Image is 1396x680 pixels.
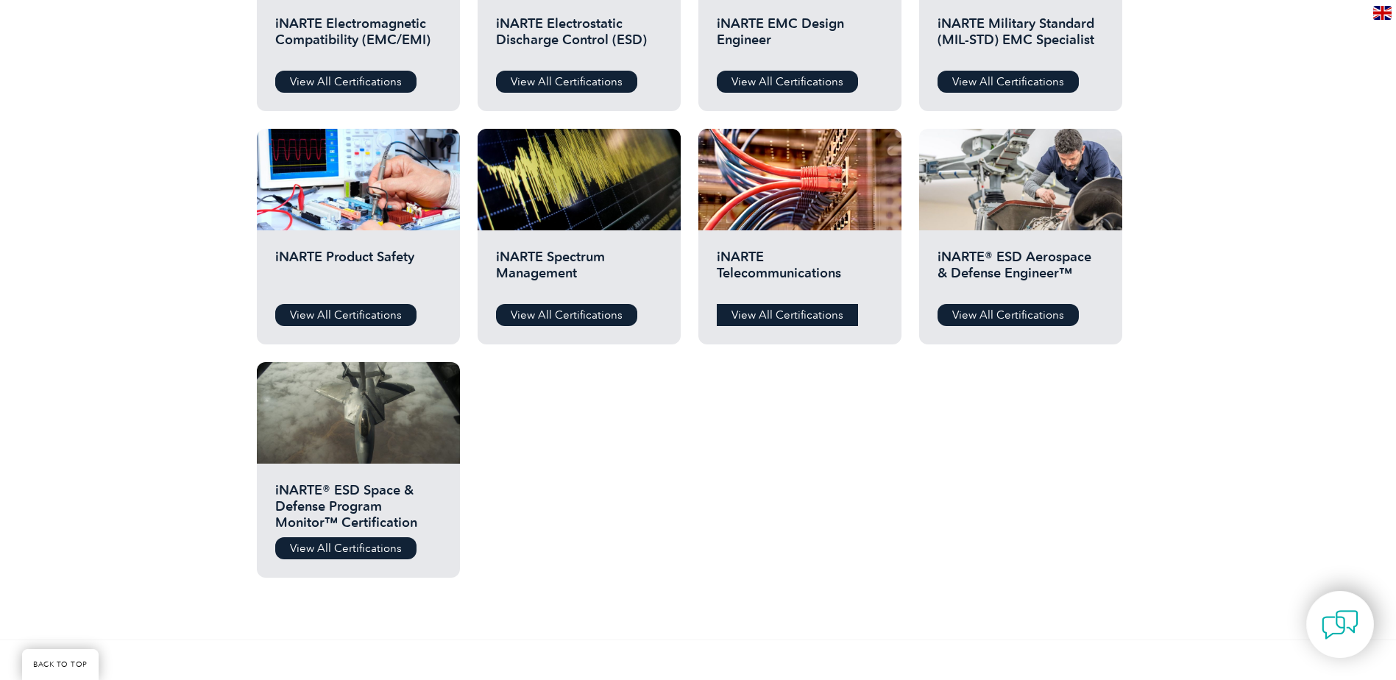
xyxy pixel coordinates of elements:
[275,482,442,526] h2: iNARTE® ESD Space & Defense Program Monitor™ Certification
[1322,606,1358,643] img: contact-chat.png
[275,15,442,60] h2: iNARTE Electromagnetic Compatibility (EMC/EMI)
[717,304,858,326] a: View All Certifications
[717,15,883,60] h2: iNARTE EMC Design Engineer
[275,71,417,93] a: View All Certifications
[496,304,637,326] a: View All Certifications
[496,15,662,60] h2: iNARTE Electrostatic Discharge Control (ESD)
[22,649,99,680] a: BACK TO TOP
[496,71,637,93] a: View All Certifications
[938,15,1104,60] h2: iNARTE Military Standard (MIL-STD) EMC Specialist
[1373,6,1392,20] img: en
[275,537,417,559] a: View All Certifications
[275,249,442,293] h2: iNARTE Product Safety
[938,249,1104,293] h2: iNARTE® ESD Aerospace & Defense Engineer™
[938,71,1079,93] a: View All Certifications
[938,304,1079,326] a: View All Certifications
[717,71,858,93] a: View All Certifications
[496,249,662,293] h2: iNARTE Spectrum Management
[717,249,883,293] h2: iNARTE Telecommunications
[275,304,417,326] a: View All Certifications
